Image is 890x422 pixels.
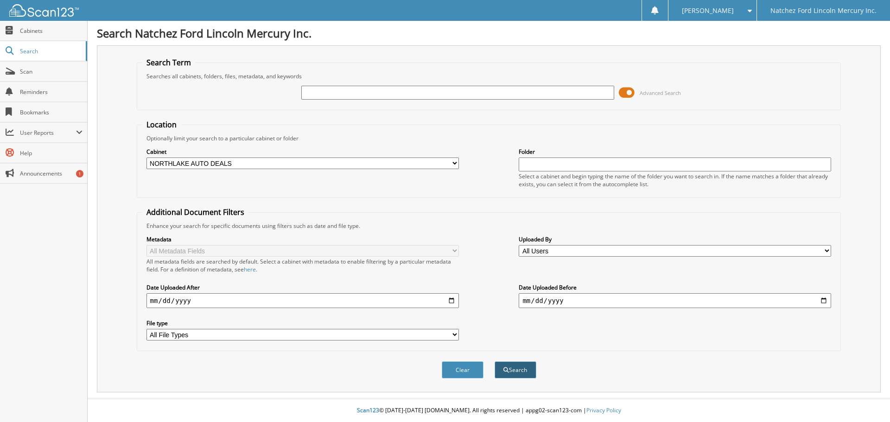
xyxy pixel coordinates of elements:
label: Cabinet [146,148,459,156]
div: Searches all cabinets, folders, files, metadata, and keywords [142,72,836,80]
iframe: Chat Widget [844,378,890,422]
div: © [DATE]-[DATE] [DOMAIN_NAME]. All rights reserved | appg02-scan123-com | [88,399,890,422]
label: Date Uploaded After [146,283,459,291]
span: [PERSON_NAME] [682,8,734,13]
span: Scan [20,68,83,76]
label: File type [146,319,459,327]
span: Announcements [20,170,83,177]
div: Select a cabinet and begin typing the name of the folder you want to search in. If the name match... [519,172,831,188]
img: scan123-logo-white.svg [9,4,79,17]
span: Help [20,149,83,157]
div: 1 [76,170,83,177]
span: Search [20,47,81,55]
legend: Search Term [142,57,196,68]
span: Reminders [20,88,83,96]
label: Metadata [146,235,459,243]
span: Scan123 [357,406,379,414]
span: Bookmarks [20,108,83,116]
div: Enhance your search for specific documents using filters such as date and file type. [142,222,836,230]
input: start [146,293,459,308]
h1: Search Natchez Ford Lincoln Mercury Inc. [97,25,881,41]
button: Search [495,361,536,378]
a: here [244,265,256,273]
input: end [519,293,831,308]
span: Advanced Search [640,89,681,96]
label: Uploaded By [519,235,831,243]
legend: Additional Document Filters [142,207,249,217]
span: User Reports [20,129,76,137]
div: Optionally limit your search to a particular cabinet or folder [142,134,836,142]
span: Cabinets [20,27,83,35]
span: Natchez Ford Lincoln Mercury Inc. [770,8,877,13]
legend: Location [142,120,181,130]
button: Clear [442,361,483,378]
a: Privacy Policy [586,406,621,414]
label: Date Uploaded Before [519,283,831,291]
label: Folder [519,148,831,156]
div: All metadata fields are searched by default. Select a cabinet with metadata to enable filtering b... [146,258,459,273]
